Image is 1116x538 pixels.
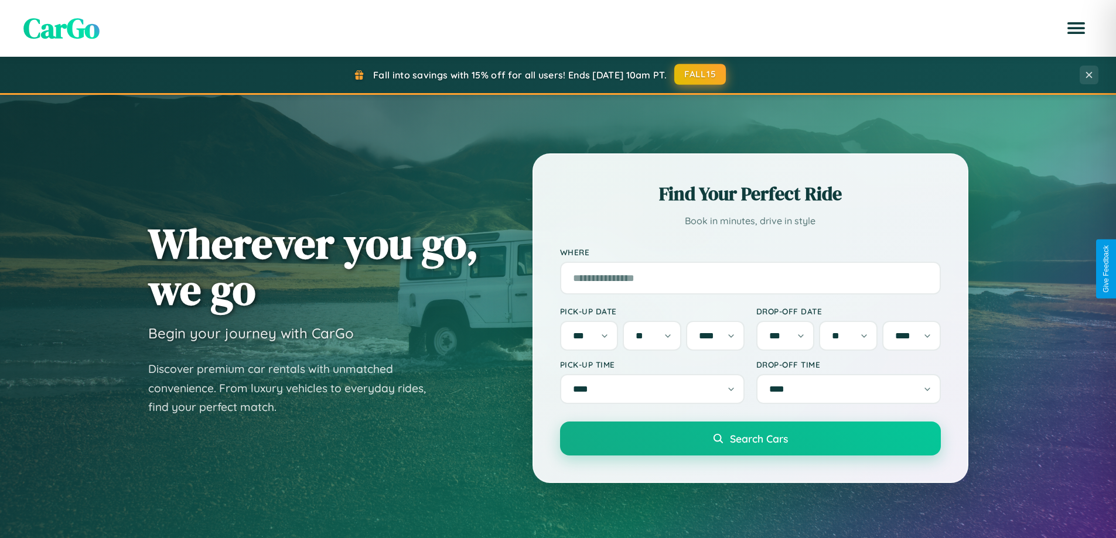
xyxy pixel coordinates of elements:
[674,64,726,85] button: FALL15
[1060,12,1093,44] button: Open menu
[560,213,941,229] p: Book in minutes, drive in style
[1102,245,1110,293] div: Give Feedback
[560,359,745,369] label: Pick-up Time
[23,9,100,47] span: CarGo
[560,181,941,207] h2: Find Your Perfect Ride
[148,220,479,313] h1: Wherever you go, we go
[756,306,941,316] label: Drop-off Date
[373,69,667,81] span: Fall into savings with 15% off for all users! Ends [DATE] 10am PT.
[560,306,745,316] label: Pick-up Date
[560,422,941,455] button: Search Cars
[560,247,941,257] label: Where
[148,324,354,342] h3: Begin your journey with CarGo
[756,359,941,369] label: Drop-off Time
[730,432,788,445] span: Search Cars
[148,359,441,417] p: Discover premium car rentals with unmatched convenience. From luxury vehicles to everyday rides, ...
